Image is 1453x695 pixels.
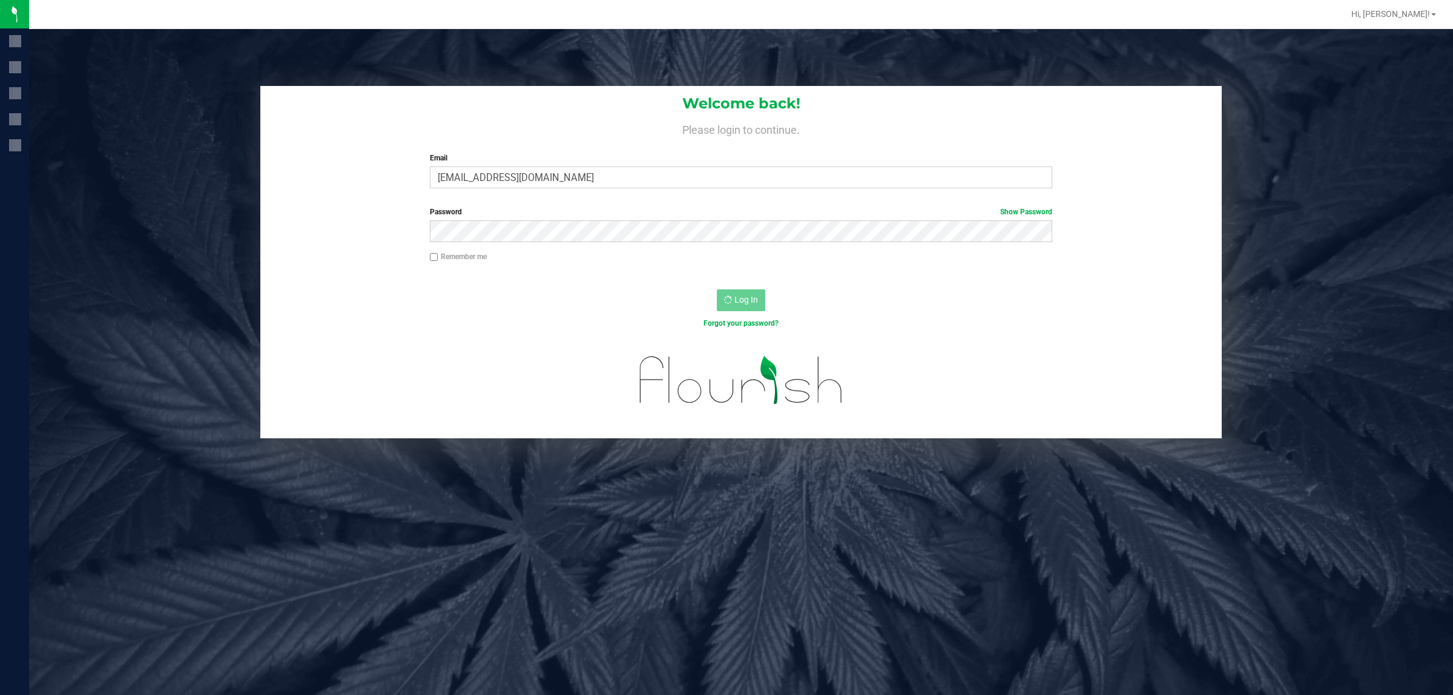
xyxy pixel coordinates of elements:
[430,251,487,262] label: Remember me
[1000,208,1052,216] a: Show Password
[717,289,765,311] button: Log In
[430,253,438,262] input: Remember me
[430,153,1053,163] label: Email
[1351,9,1430,19] span: Hi, [PERSON_NAME]!
[703,319,779,328] a: Forgot your password?
[734,295,758,305] span: Log In
[260,121,1222,136] h4: Please login to continue.
[430,208,462,216] span: Password
[260,96,1222,111] h1: Welcome back!
[621,341,862,419] img: flourish_logo.svg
